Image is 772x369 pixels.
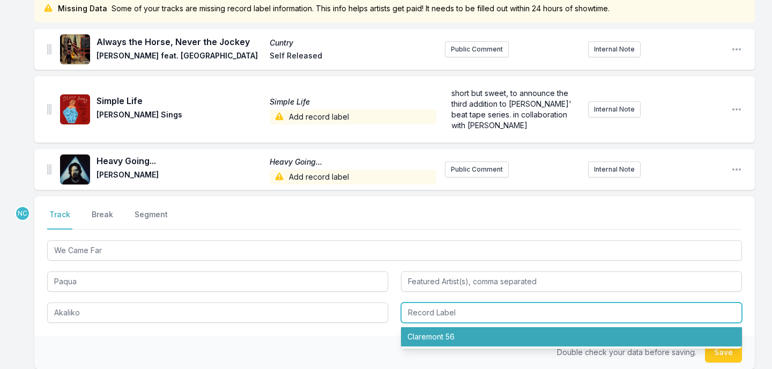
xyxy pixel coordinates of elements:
input: Track Title [47,240,742,261]
img: Simple Life [60,94,90,124]
input: Artist [47,271,388,292]
span: Add record label [270,169,436,184]
input: Record Label [401,302,742,323]
button: Open playlist item options [731,164,742,175]
button: Public Comment [445,41,509,57]
span: Self Released [270,50,436,63]
button: Public Comment [445,161,509,178]
span: Heavy Going... [96,154,263,167]
span: [PERSON_NAME] [96,169,263,184]
img: Heavy Going... [60,154,90,184]
span: Some of your tracks are missing record label information. This info helps artists get paid! It ne... [112,3,610,14]
img: Drag Handle [47,104,51,115]
span: short but sweet, to announce the third addition to [PERSON_NAME]' beat tape series. in collaborat... [451,88,574,130]
input: Album Title [47,302,388,323]
img: Drag Handle [47,44,51,55]
button: Save [705,342,742,363]
span: Simple Life [270,97,436,107]
p: Novena Carmel [15,206,30,221]
button: Internal Note [588,41,641,57]
span: Cuntry [270,38,436,48]
span: Always the Horse, Never the Jockey [96,35,263,48]
button: Internal Note [588,161,641,178]
img: Drag Handle [47,164,51,175]
img: Cuntry [60,34,90,64]
span: Add record label [270,109,436,124]
button: Open playlist item options [731,44,742,55]
li: Claremont 56 [401,327,742,346]
span: Heavy Going... [270,157,436,167]
button: Open playlist item options [731,104,742,115]
button: Internal Note [588,101,641,117]
button: Segment [132,209,170,230]
input: Featured Artist(s), comma separated [401,271,742,292]
span: Missing Data [58,3,107,14]
span: Double check your data before saving. [557,348,696,357]
span: [PERSON_NAME] feat. [GEOGRAPHIC_DATA] [96,50,263,63]
span: Simple Life [96,94,263,107]
button: Break [90,209,115,230]
span: [PERSON_NAME] Sings [96,109,263,124]
button: Track [47,209,72,230]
